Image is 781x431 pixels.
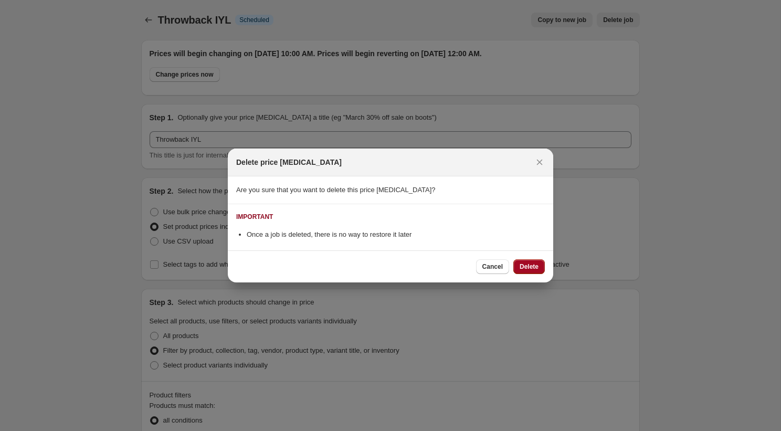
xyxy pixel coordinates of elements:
h2: Delete price [MEDICAL_DATA] [236,157,342,167]
button: Delete [513,259,545,274]
div: IMPORTANT [236,213,273,221]
span: Delete [520,262,539,271]
li: Once a job is deleted, there is no way to restore it later [247,229,545,240]
button: Close [532,155,547,170]
span: Are you sure that you want to delete this price [MEDICAL_DATA]? [236,186,436,194]
button: Cancel [476,259,509,274]
span: Cancel [482,262,503,271]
